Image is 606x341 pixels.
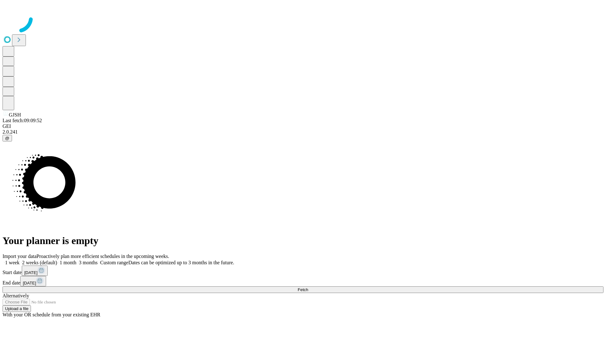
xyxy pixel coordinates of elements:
[3,312,100,317] span: With your OR schedule from your existing EHR
[3,305,31,312] button: Upload a file
[22,260,57,265] span: 2 weeks (default)
[9,112,21,117] span: GJSH
[3,123,603,129] div: GEI
[20,276,46,286] button: [DATE]
[128,260,234,265] span: Dates can be optimized up to 3 months in the future.
[5,260,20,265] span: 1 week
[37,254,169,259] span: Proactively plan more efficient schedules in the upcoming weeks.
[22,266,48,276] button: [DATE]
[60,260,76,265] span: 1 month
[3,276,603,286] div: End date
[100,260,128,265] span: Custom range
[24,270,38,275] span: [DATE]
[3,293,29,298] span: Alternatively
[298,287,308,292] span: Fetch
[3,118,42,123] span: Last fetch: 09:09:52
[3,286,603,293] button: Fetch
[23,281,36,285] span: [DATE]
[3,254,37,259] span: Import your data
[79,260,98,265] span: 3 months
[3,135,12,141] button: @
[3,235,603,247] h1: Your planner is empty
[3,129,603,135] div: 2.0.241
[5,136,9,141] span: @
[3,266,603,276] div: Start date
